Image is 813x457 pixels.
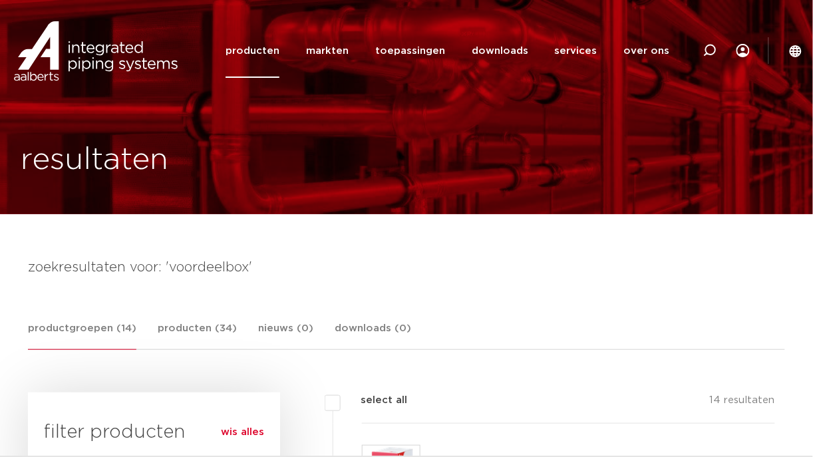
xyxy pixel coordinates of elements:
[341,392,407,408] label: select all
[221,424,264,440] a: wis alles
[710,392,775,413] p: 14 resultaten
[335,321,411,349] a: downloads (0)
[28,321,136,350] a: productgroepen (14)
[624,24,670,78] a: over ons
[28,257,785,278] h4: zoekresultaten voor: 'voordeelbox'
[472,24,528,78] a: downloads
[258,321,313,349] a: nieuws (0)
[226,24,279,78] a: producten
[226,24,670,78] nav: Menu
[306,24,349,78] a: markten
[21,139,168,182] h1: resultaten
[158,321,237,349] a: producten (34)
[44,419,264,446] h3: filter producten
[736,24,750,78] div: my IPS
[375,24,445,78] a: toepassingen
[555,24,597,78] a: services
